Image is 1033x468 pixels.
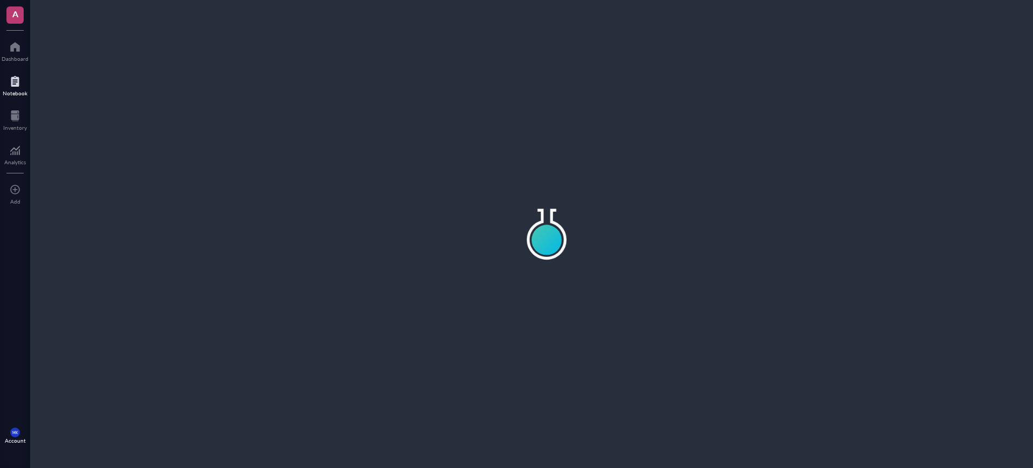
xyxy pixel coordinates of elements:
div: Analytics [4,159,26,165]
div: Inventory [3,124,27,131]
div: Dashboard [2,55,29,62]
span: A [12,7,18,20]
a: Dashboard [2,38,29,62]
a: Notebook [3,73,27,96]
span: MK [12,430,18,435]
a: Analytics [4,142,26,165]
div: Add [10,198,20,205]
a: Inventory [3,107,27,131]
div: Notebook [3,90,27,96]
div: Account [5,437,26,444]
